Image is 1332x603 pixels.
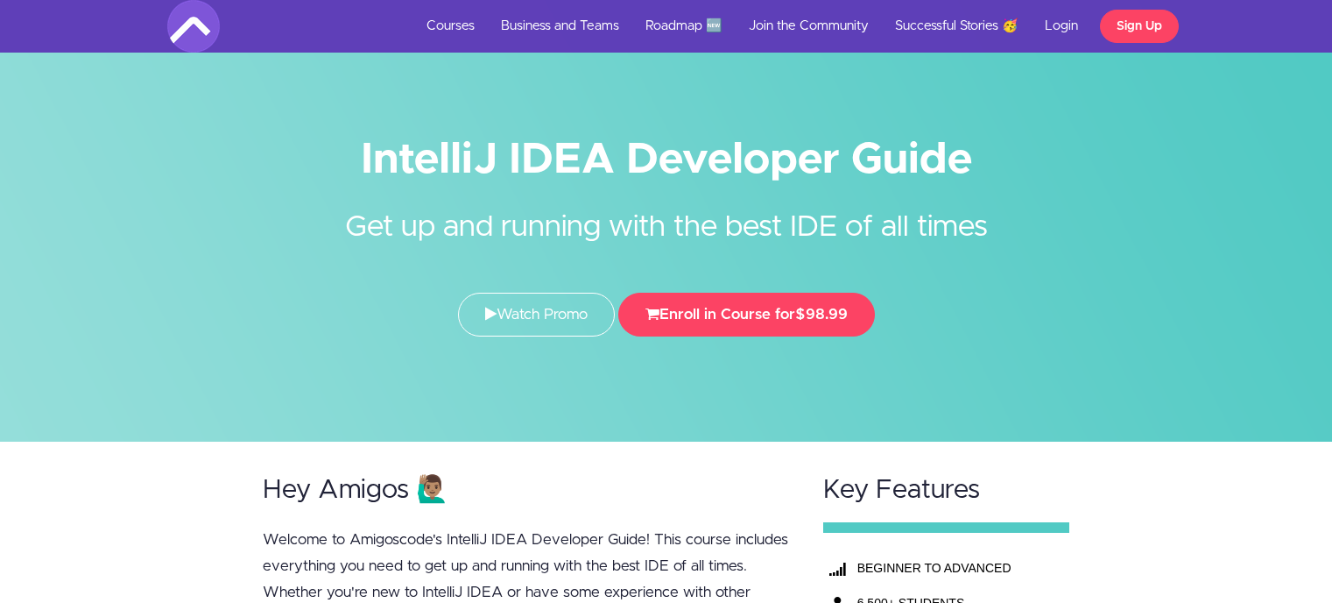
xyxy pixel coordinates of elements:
h1: IntelliJ IDEA Developer Guide [167,140,1166,180]
h2: Get up and running with the best IDE of all times [338,180,995,249]
button: Enroll in Course for$98.99 [618,293,875,337]
span: $98.99 [795,307,848,322]
a: Watch Promo [458,293,615,337]
h2: Hey Amigos 🙋🏽‍♂️ [263,476,790,505]
h2: Key Features [823,476,1070,505]
th: BEGINNER TO ADVANCED [853,550,1042,585]
a: Sign Up [1100,10,1179,43]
